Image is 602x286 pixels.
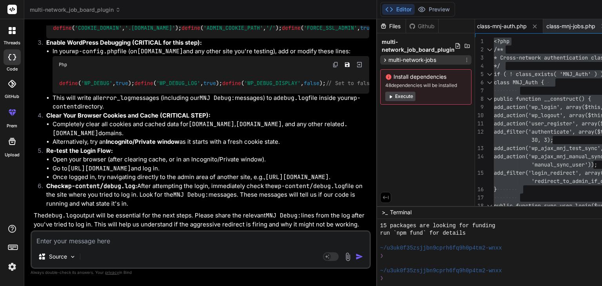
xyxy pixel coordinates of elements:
[406,22,438,30] div: Github
[475,70,484,78] div: 5
[475,128,484,136] div: 12
[388,56,436,64] span: multi-network-jobs
[475,95,484,103] div: 8
[222,80,241,87] span: define
[475,169,484,177] div: 15
[53,94,369,111] li: This will write all messages (including our messages) to a file inside your directory.
[380,252,384,260] span: ❯
[46,182,137,190] strong: Check :
[360,24,373,31] span: true
[475,152,484,161] div: 14
[475,87,484,95] div: 7
[7,66,18,72] label: code
[236,120,282,128] code: [DOMAIN_NAME]
[475,62,484,70] div: 4
[53,24,72,31] span: define
[156,80,200,87] span: 'WP_DEBUG_LOG'
[494,38,510,45] span: <?php
[380,230,466,237] span: run `npm fund` for details
[45,212,76,219] code: debug.log
[49,253,67,261] p: Source
[53,155,369,164] li: Open your browser (after clearing cache, or in an Incognito/Private window).
[494,79,544,86] span: class MNJ_Auth {
[484,70,495,78] div: Click to collapse the range.
[477,22,527,30] span: class-mnj-auth.php
[546,22,595,30] span: class-mnj-jobs.php
[475,144,484,152] div: 13
[332,62,339,68] img: copy
[385,73,466,81] span: Install dependencies
[72,47,118,55] code: wp-config.php
[531,161,597,168] span: 'manual_sync_user'));
[199,94,235,102] code: MNJ Debug:
[173,191,209,199] code: MNJ Debug:
[266,212,301,219] code: MNJ Debug:
[475,185,484,194] div: 16
[99,94,131,102] code: error_log
[69,253,76,260] img: Pick Models
[484,78,495,87] div: Click to collapse the range.
[75,24,122,31] span: 'COOKIE_DOMAIN'
[116,80,128,87] span: true
[475,111,484,119] div: 10
[274,182,345,190] code: wp-content/debug.log
[53,47,369,94] li: In your file (on and any other site you're testing), add or modify these lines:
[7,123,17,129] label: prem
[385,92,415,101] button: Execute
[203,80,216,87] span: true
[53,164,369,173] li: Go to and log in.
[53,138,369,147] li: Alternatively, try an as it starts with a fresh cookie state.
[385,82,466,89] span: 48 dependencies will be installed
[494,95,591,102] span: public function __construct() {
[415,4,453,15] button: Preview
[34,211,369,229] p: The output will be essential for the next steps. Please share the relevant lines from the log aft...
[189,120,234,128] code: [DOMAIN_NAME]
[475,194,484,202] div: 17
[59,62,67,68] span: Php
[59,80,78,87] span: define
[4,40,20,46] label: threads
[137,47,183,55] code: [DOMAIN_NAME]
[380,267,502,275] span: ~/u3uk0f35zsjjbn9cprh6fq9h0p4tm2-wnxx
[475,37,484,45] div: 1
[266,24,276,31] span: '/'
[53,120,369,138] li: Completely clear all cookies and cached data for , , and any other related domains.
[531,136,553,143] span: 30, 3);
[390,208,412,216] span: Terminal
[380,244,502,252] span: ~/u3uk0f35zsjjbn9cprh6fq9h0p4tm2-wnxx
[484,202,495,210] div: Click to collapse the range.
[265,173,329,181] code: [URL][DOMAIN_NAME]
[382,208,388,216] span: >_
[134,80,153,87] span: define
[282,24,301,31] span: define
[382,4,415,15] button: Editor
[380,222,495,230] span: 15 packages are looking for funding
[304,24,357,31] span: 'FORCE_SSL_ADMIN'
[5,152,20,158] label: Upload
[382,38,455,54] span: multi-network_job_board_plugin
[380,275,384,282] span: ❯
[65,182,135,190] code: wp-content/debug.log
[46,112,210,119] strong: Clear Your Browser Cookies and Cache (CRITICAL STEP):
[53,94,361,111] code: wp-content
[355,253,363,261] img: icon
[494,186,497,193] span: }
[377,22,406,30] div: Files
[30,6,121,14] span: multi-network_job_board_plugin
[475,54,484,62] div: 3
[67,165,131,172] code: [URL][DOMAIN_NAME]
[326,80,548,87] span: // Set to false to prevent debug messages from showing on the front-end
[484,45,495,54] div: Click to collapse the range.
[484,95,495,103] div: Click to collapse the range.
[342,59,353,70] button: Save file
[343,252,352,261] img: attachment
[181,24,200,31] span: define
[203,24,263,31] span: 'ADMIN_COOKIE_PATH'
[475,202,484,210] div: 18
[53,120,348,137] code: .[DOMAIN_NAME]
[31,269,371,276] p: Always double-check its answers. Your in Bind
[356,61,363,68] img: Open in Browser
[304,80,319,87] span: false
[475,45,484,54] div: 2
[53,24,380,32] code: ( , ); ( , ); ( , );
